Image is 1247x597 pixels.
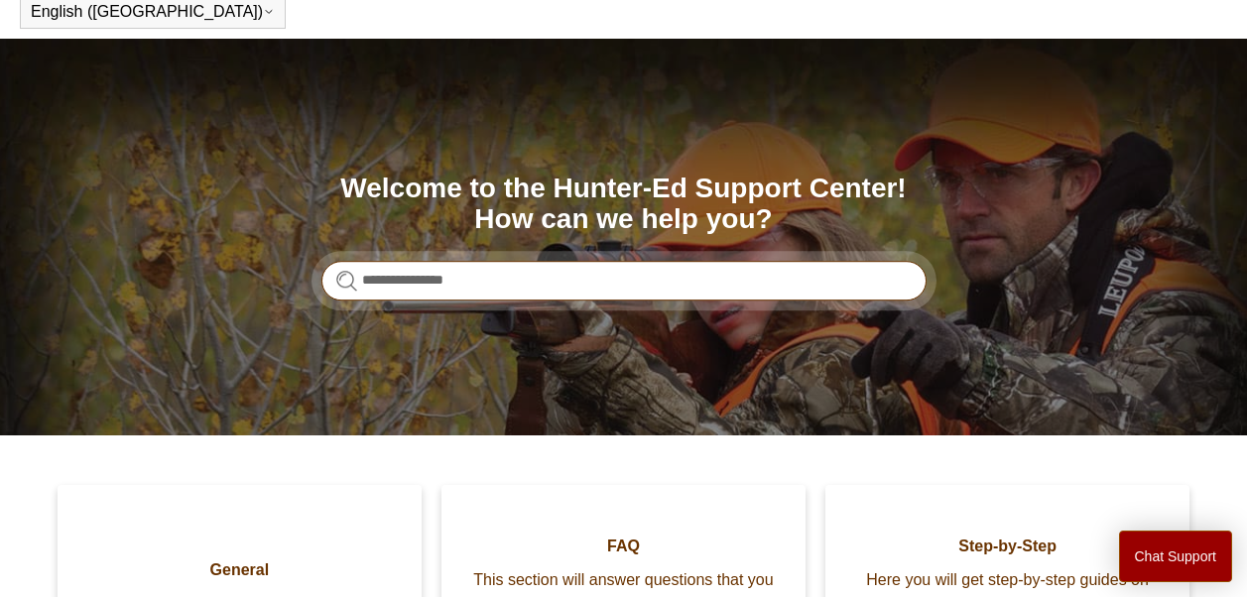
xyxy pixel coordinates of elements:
span: FAQ [471,535,776,558]
button: Chat Support [1119,531,1233,582]
span: General [87,558,392,582]
span: Step-by-Step [855,535,1160,558]
h1: Welcome to the Hunter-Ed Support Center! How can we help you? [321,174,927,235]
button: English ([GEOGRAPHIC_DATA]) [31,3,275,21]
input: Search [321,261,927,300]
